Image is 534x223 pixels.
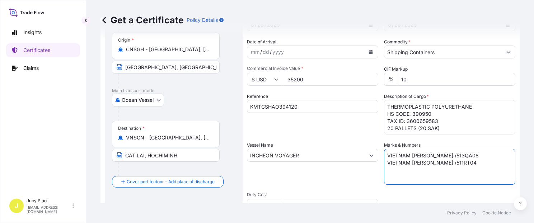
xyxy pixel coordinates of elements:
p: [EMAIL_ADDRESS][DOMAIN_NAME] [27,205,71,214]
input: Enter percentage between 0 and 24% [398,73,515,86]
label: Vessel Name [247,142,273,149]
button: Calendar [365,46,376,58]
p: Insights [23,29,42,36]
p: Claims [23,65,39,72]
span: J [15,202,18,209]
div: day, [262,48,270,56]
input: Text to appear on certificate [112,149,220,162]
input: Type to search vessel name or IMO [247,149,365,162]
a: Privacy Policy [447,210,477,216]
label: CIF Markup [384,66,408,73]
button: Show suggestions [502,46,515,58]
a: Cookie Notice [482,210,511,216]
button: Show suggestions [365,149,378,162]
p: Jucy Piao [27,198,71,204]
input: Enter amount [283,199,378,212]
div: year, [272,48,285,56]
span: Date of Arrival [247,38,276,46]
div: / [270,48,272,56]
label: Commodity [384,38,411,46]
p: Get a Certificate [100,14,184,26]
a: Insights [6,25,80,39]
input: Text to appear on certificate [112,61,220,73]
span: Cover port to door - Add place of discharge [127,178,215,185]
textarea: IMCD VIETNAM PO 3089 OP [GEOGRAPHIC_DATA] [384,149,515,185]
div: % [384,73,398,86]
p: Main transport mode [112,88,235,94]
input: Type to search commodity [384,46,502,58]
span: Duty Cost [247,192,378,198]
button: Select transport [112,94,164,106]
input: Enter booking reference [247,100,378,113]
div: month, [250,48,260,56]
a: Claims [6,61,80,75]
div: / [260,48,262,56]
div: Destination [118,125,145,131]
input: Origin [126,46,211,53]
p: Policy Details [187,16,218,24]
label: Reference [247,93,268,100]
p: Certificates [23,47,50,54]
input: Enter amount [283,73,378,86]
label: Marks & Numbers [384,142,421,149]
textarea: NOVETHIX(TM) HC200 POLYMER, 55G PL OH DR HS CODE:390690 20 PALLETS (80 DRUMS) [384,100,515,134]
span: Ocean Vessel [122,96,154,104]
a: Certificates [6,43,80,57]
label: Description of Cargo [384,93,429,100]
input: Destination [126,134,211,141]
div: Origin [118,37,134,43]
span: Commercial Invoice Value [247,66,378,71]
button: Cover port to door - Add place of discharge [112,176,224,188]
